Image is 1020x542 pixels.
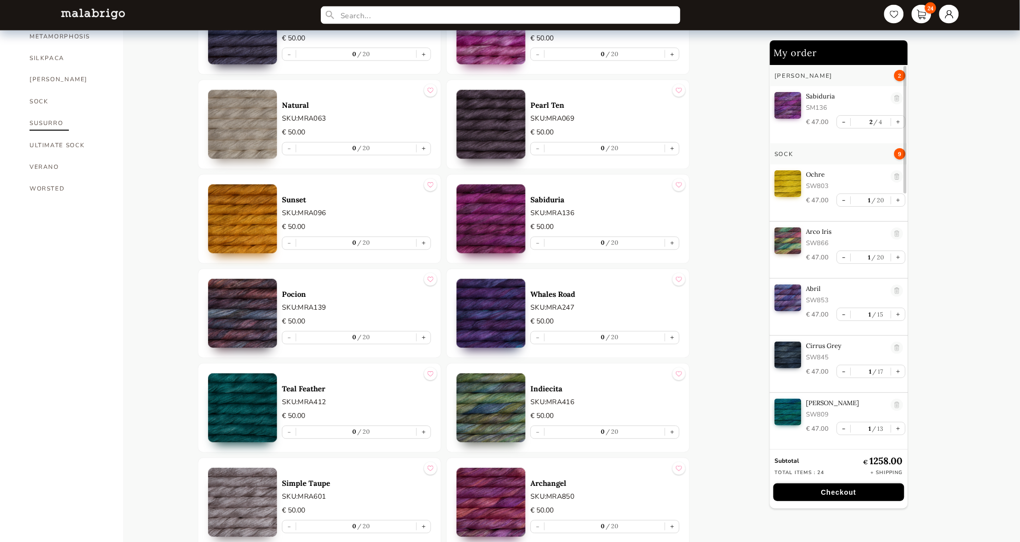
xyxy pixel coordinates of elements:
[806,170,886,179] p: Ochre
[806,227,886,236] p: Arco Iris
[530,303,680,313] p: SKU: MRA247
[872,368,884,375] label: 17
[282,195,431,205] p: Sunset
[282,222,431,233] p: € 50.00
[530,101,680,110] a: Pearl Ten
[665,426,679,439] button: +
[892,116,905,128] button: +
[417,237,431,250] button: +
[837,308,851,320] button: -
[871,469,903,476] p: + Shipping
[530,317,680,327] p: € 50.00
[892,365,905,378] button: +
[282,317,431,327] p: € 50.00
[871,311,884,318] label: 15
[282,384,431,394] a: Teal Feather
[356,428,370,436] label: 20
[457,90,525,159] img: 0.jpg
[864,458,870,466] span: €
[864,455,903,467] p: 1258.00
[457,185,525,254] img: 0.jpg
[208,90,277,159] img: 0.jpg
[30,69,108,91] a: [PERSON_NAME]
[806,182,886,191] p: SW803
[837,194,851,206] button: -
[871,254,885,261] label: 20
[775,150,794,158] h3: Sock
[30,178,108,200] a: WORSTED
[356,523,370,530] label: 20
[208,374,277,443] img: 0.jpg
[530,479,680,488] a: Archangel
[775,170,802,197] img: 0.jpg
[806,196,829,205] p: € 47.00
[806,103,886,112] p: SM136
[837,251,851,263] button: -
[806,399,886,407] p: [PERSON_NAME]
[356,334,370,341] label: 20
[806,353,886,362] p: SW845
[417,143,431,155] button: +
[605,239,618,247] label: 20
[530,384,680,394] a: Indiecita
[208,279,277,348] img: 0.jpg
[605,428,618,436] label: 20
[530,33,680,44] p: € 50.00
[665,332,679,344] button: +
[605,523,618,530] label: 20
[457,374,525,443] img: 0.jpg
[775,469,825,476] p: Total items : 24
[806,253,829,262] p: € 47.00
[770,483,908,501] a: Checkout
[775,457,800,465] strong: Subtotal
[806,239,886,248] p: SW866
[806,310,829,319] p: € 47.00
[282,303,431,313] p: SKU: MRA139
[775,72,833,80] h3: [PERSON_NAME]
[925,2,936,14] span: 24
[282,506,431,516] p: € 50.00
[61,9,125,19] img: L5WsItTXhTFtyxb3tkNoXNspfcfOAAWlbXYcuBTUg0FA22wzaAJ6kXiYLTb6coiuTfQf1mE2HwVko7IAAAAASUVORK5CYII=
[806,410,886,419] p: SW809
[775,285,802,311] img: 0.jpg
[356,239,370,247] label: 20
[282,101,431,110] a: Natural
[605,145,618,152] label: 20
[530,506,680,516] p: € 50.00
[321,6,680,24] input: Search...
[530,208,680,219] p: SKU: MRA136
[806,424,829,433] p: € 47.00
[773,483,904,501] button: Checkout
[208,185,277,254] img: 0.jpg
[775,399,802,425] img: 0.jpg
[30,15,108,47] a: SOCK METAMORPHOSIS
[282,114,431,124] p: SKU: MRA063
[282,411,431,422] p: € 50.00
[775,92,802,119] img: 0.jpg
[282,208,431,219] p: SKU: MRA096
[665,143,679,155] button: +
[530,195,680,205] a: Sabiduria
[871,425,884,432] label: 13
[775,227,802,254] img: 0.jpg
[665,237,679,250] button: +
[208,468,277,537] img: 0.jpg
[417,332,431,344] button: +
[837,116,851,128] button: -
[892,422,905,435] button: +
[282,290,431,299] a: Pocion
[892,251,905,263] button: +
[605,334,618,341] label: 20
[530,397,680,408] p: SKU: MRA416
[837,365,851,378] button: -
[895,148,906,159] span: 9
[530,290,680,299] a: Whales Road
[806,296,886,305] p: SW853
[530,128,680,138] p: € 50.00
